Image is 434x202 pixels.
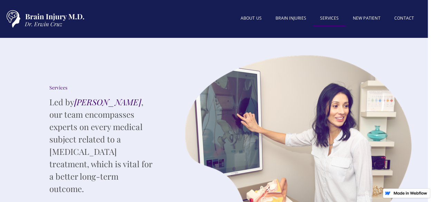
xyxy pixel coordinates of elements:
[74,96,141,107] em: [PERSON_NAME]
[233,11,269,25] a: About US
[393,191,427,195] img: Made in Webflow
[1,7,87,31] a: home
[49,96,153,195] p: Led by , our team encompasses experts on every medical subject related to a [MEDICAL_DATA] treatm...
[49,84,153,91] div: Services
[269,11,313,25] a: BRAIN INJURIES
[313,11,346,27] a: SERVICES
[346,11,387,25] a: New patient
[387,11,421,25] a: Contact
